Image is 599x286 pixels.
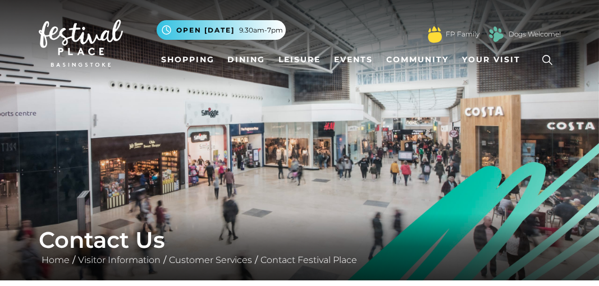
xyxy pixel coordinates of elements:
a: Events [330,49,377,70]
img: Festival Place Logo [39,20,123,67]
span: 9.30am-7pm [239,25,283,35]
span: Open [DATE] [176,25,235,35]
div: / / / [30,227,569,267]
h1: Contact Us [39,227,561,253]
a: Home [39,255,72,265]
a: Your Visit [458,49,531,70]
span: Your Visit [462,54,520,66]
a: Shopping [157,49,219,70]
a: Community [382,49,453,70]
a: Visitor Information [75,255,163,265]
a: Dogs Welcome! [509,29,561,39]
a: FP Family [446,29,479,39]
a: Dining [223,49,269,70]
a: Leisure [274,49,325,70]
a: Contact Festival Place [258,255,360,265]
button: Open [DATE] 9.30am-7pm [157,20,286,40]
a: Customer Services [166,255,255,265]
